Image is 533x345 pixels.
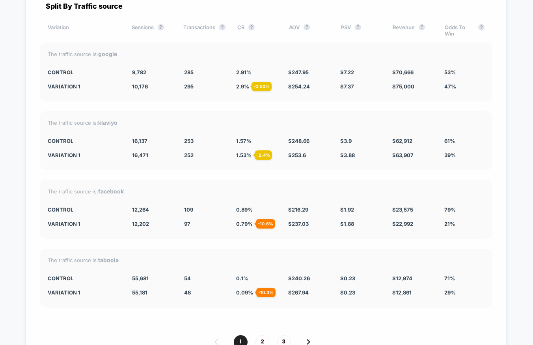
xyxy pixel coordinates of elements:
div: Revenue [393,24,432,37]
span: $ 248.66 [288,138,309,144]
span: 10,176 [132,83,148,90]
div: - 10.3 % [256,288,276,297]
button: ? [478,24,485,30]
span: 1.53 % [236,152,252,158]
span: 252 [184,152,194,158]
span: $ 23,575 [392,206,413,213]
span: $ 267.94 [288,289,309,296]
span: 9,782 [132,69,146,75]
div: Variation 1 [48,289,120,296]
span: 1.57 % [236,138,252,144]
span: $ 1.92 [340,206,354,213]
span: 285 [184,69,194,75]
span: 253 [184,138,194,144]
div: - 10.6 % [256,219,275,229]
span: $ 75,000 [392,83,414,90]
div: PSV [341,24,381,37]
span: 97 [184,221,190,227]
span: $ 240.26 [288,275,310,281]
span: $ 253.6 [288,152,306,158]
button: ? [219,24,225,30]
span: 0.09 % [236,289,253,296]
span: $ 12,974 [392,275,412,281]
div: The traffic source is: [48,257,485,263]
span: 12,202 [132,221,149,227]
span: 55,181 [132,289,147,296]
div: CR [237,24,277,37]
span: $ 216.29 [288,206,308,213]
span: $ 7.37 [340,83,354,90]
span: $ 237.03 [288,221,309,227]
span: 16,137 [132,138,147,144]
span: 48 [184,289,191,296]
span: 295 [184,83,194,90]
div: The traffic source is: [48,119,485,126]
span: 16,471 [132,152,148,158]
div: The traffic source is: [48,188,485,195]
span: 2.91 % [236,69,252,75]
strong: facebook [98,188,124,195]
div: 61% [444,138,485,144]
button: ? [419,24,425,30]
span: 109 [184,206,193,213]
div: - 0.50 % [252,82,272,91]
div: Sessions [132,24,171,37]
button: ? [158,24,164,30]
div: 79% [444,206,485,213]
div: The traffic source is: [48,51,485,57]
span: 0.1 % [236,275,248,281]
span: $ 0.23 [340,289,355,296]
span: $ 70,666 [392,69,414,75]
strong: google [98,51,117,57]
span: $ 7.22 [340,69,354,75]
img: pagination forward [307,339,310,345]
div: CONTROL [48,138,120,144]
div: Odds To Win [445,24,485,37]
div: CONTROL [48,206,120,213]
span: 2.9 % [236,83,249,90]
div: CONTROL [48,275,120,281]
button: ? [355,24,361,30]
strong: klaviyo [98,119,117,126]
span: $ 62,912 [392,138,412,144]
button: ? [304,24,310,30]
span: $ 247.95 [288,69,309,75]
span: $ 22,992 [392,221,413,227]
strong: taboola [98,257,119,263]
div: Variation 1 [48,152,120,158]
div: Split By Traffic source [40,2,492,10]
span: 12,264 [132,206,149,213]
div: 71% [444,275,485,281]
span: $ 3.88 [340,152,355,158]
span: 0.89 % [236,206,253,213]
span: $ 1.88 [340,221,354,227]
div: Variation 1 [48,83,120,90]
div: 39% [444,152,485,158]
div: AOV [289,24,329,37]
span: $ 254.24 [288,83,310,90]
div: - 2.4 % [255,150,272,160]
span: 55,681 [132,275,149,281]
div: 53% [444,69,485,75]
div: 21% [444,221,485,227]
span: $ 12,861 [392,289,412,296]
div: Variation [48,24,120,37]
div: CONTROL [48,69,120,75]
span: $ 3.9 [340,138,352,144]
div: 47% [444,83,485,90]
span: $ 63,907 [392,152,414,158]
span: 0.79 % [236,221,253,227]
div: 29% [444,289,485,296]
span: $ 0.23 [340,275,355,281]
div: Transactions [183,24,225,37]
button: ? [248,24,255,30]
div: Variation 1 [48,221,120,227]
span: 54 [184,275,191,281]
